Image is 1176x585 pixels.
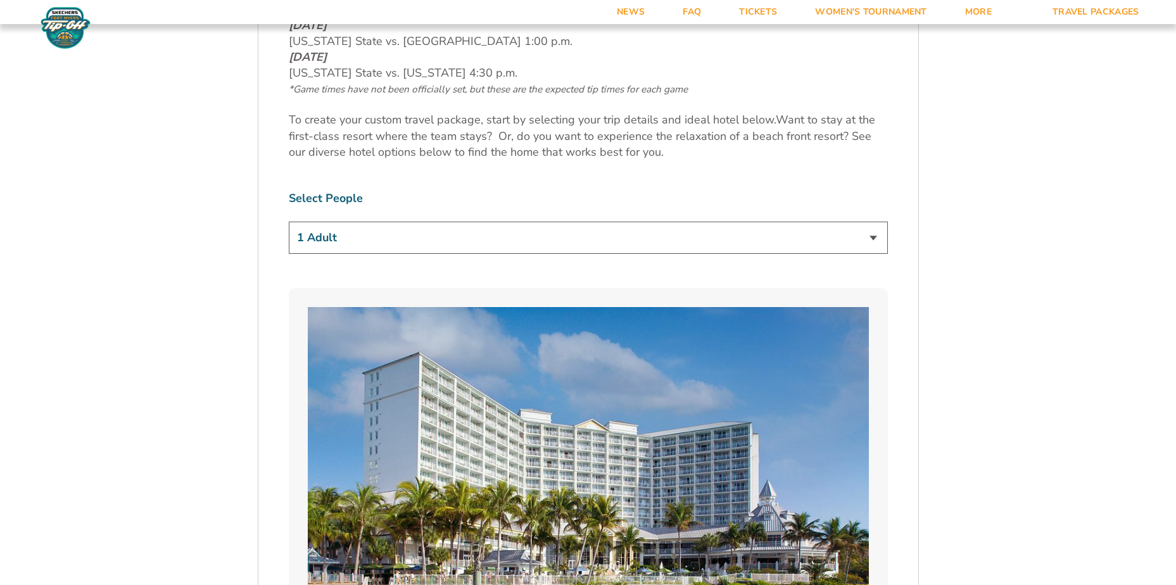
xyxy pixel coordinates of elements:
em: [DATE] [289,49,327,65]
span: To create your custom travel package, start by selecting your trip details and ideal hotel below. [289,112,776,127]
img: Fort Myers Tip-Off [38,6,93,49]
label: Select People [289,191,888,206]
span: *Game times have not been officially set, but these are the expected tip times for each game [289,83,688,96]
em: [DATE] [289,18,327,33]
p: Want to stay at the first-class resort where the team stays? Or, do you want to experience the re... [289,112,888,160]
span: [US_STATE] State vs. [GEOGRAPHIC_DATA] 1:00 p.m. [US_STATE] State vs. [US_STATE] 4:30 p.m. [289,18,688,97]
